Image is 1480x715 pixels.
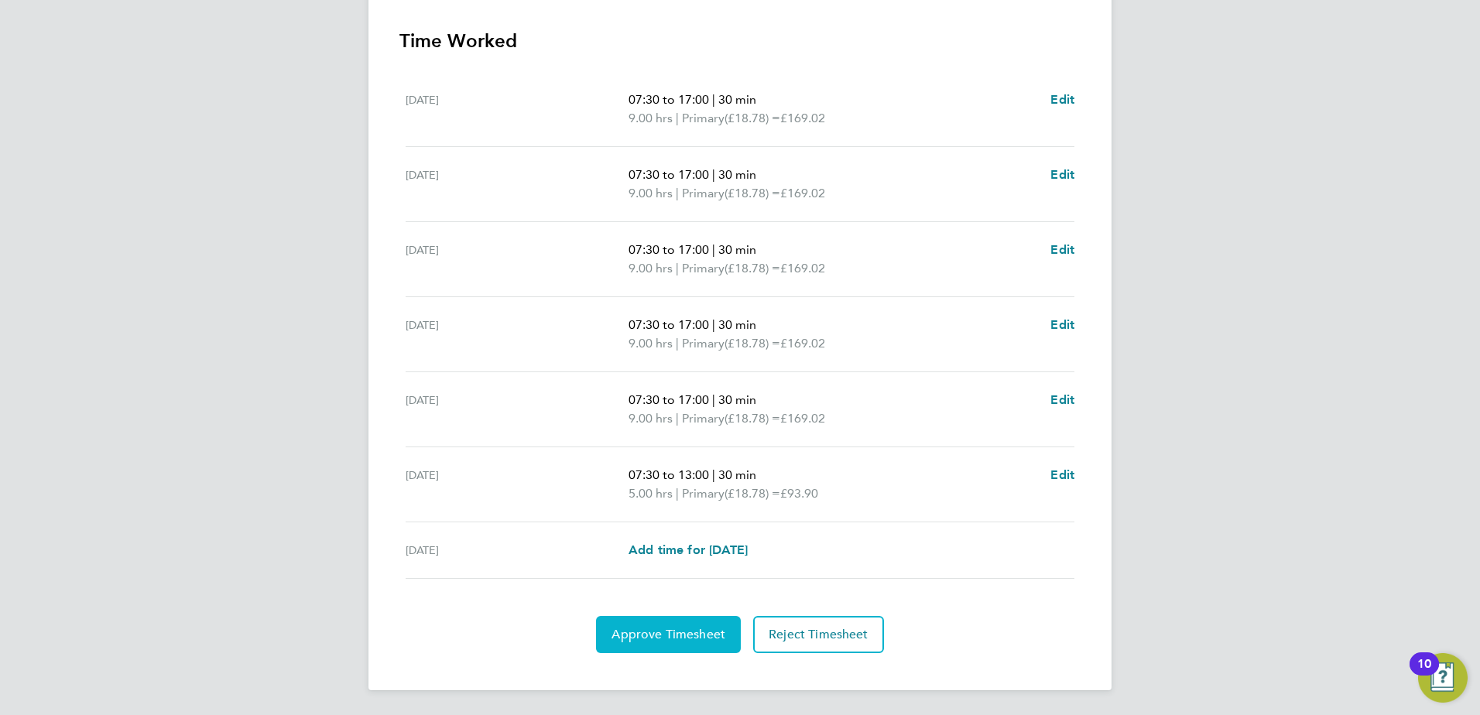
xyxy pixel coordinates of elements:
a: Add time for [DATE] [629,541,748,559]
span: 07:30 to 17:00 [629,317,709,332]
span: | [712,467,715,482]
span: | [676,336,679,351]
span: (£18.78) = [725,486,780,501]
span: Primary [682,109,725,128]
span: | [712,242,715,257]
span: (£18.78) = [725,336,780,351]
div: [DATE] [406,91,629,128]
span: 30 min [718,317,756,332]
span: 30 min [718,242,756,257]
span: Add time for [DATE] [629,542,748,557]
span: | [712,317,715,332]
span: (£18.78) = [725,186,780,200]
span: 07:30 to 13:00 [629,467,709,482]
div: [DATE] [406,166,629,203]
span: Edit [1050,317,1074,332]
span: 07:30 to 17:00 [629,167,709,182]
a: Edit [1050,466,1074,484]
span: £169.02 [780,336,825,351]
button: Reject Timesheet [753,616,884,653]
span: £93.90 [780,486,818,501]
span: £169.02 [780,186,825,200]
span: £169.02 [780,261,825,275]
a: Edit [1050,241,1074,259]
div: 10 [1417,664,1431,684]
div: [DATE] [406,391,629,428]
div: [DATE] [406,541,629,559]
span: Edit [1050,467,1074,482]
span: 07:30 to 17:00 [629,242,709,257]
span: 9.00 hrs [629,261,673,275]
span: Primary [682,259,725,278]
div: [DATE] [406,316,629,353]
span: | [676,486,679,501]
span: | [676,411,679,426]
span: Primary [682,184,725,203]
span: 07:30 to 17:00 [629,392,709,407]
span: (£18.78) = [725,261,780,275]
div: [DATE] [406,241,629,278]
span: 07:30 to 17:00 [629,92,709,107]
span: Reject Timesheet [769,627,868,642]
span: 30 min [718,92,756,107]
span: | [676,111,679,125]
span: Primary [682,409,725,428]
span: 9.00 hrs [629,336,673,351]
span: 9.00 hrs [629,411,673,426]
a: Edit [1050,91,1074,109]
span: (£18.78) = [725,111,780,125]
span: Edit [1050,242,1074,257]
span: 5.00 hrs [629,486,673,501]
button: Open Resource Center, 10 new notifications [1418,653,1468,703]
span: 9.00 hrs [629,186,673,200]
a: Edit [1050,166,1074,184]
div: [DATE] [406,466,629,503]
span: £169.02 [780,111,825,125]
span: (£18.78) = [725,411,780,426]
span: 30 min [718,392,756,407]
span: Edit [1050,392,1074,407]
span: Primary [682,334,725,353]
span: | [712,392,715,407]
span: 30 min [718,467,756,482]
button: Approve Timesheet [596,616,741,653]
span: | [676,261,679,275]
span: 30 min [718,167,756,182]
a: Edit [1050,316,1074,334]
a: Edit [1050,391,1074,409]
h3: Time Worked [399,29,1081,53]
span: Primary [682,484,725,503]
span: | [712,167,715,182]
span: 9.00 hrs [629,111,673,125]
span: Edit [1050,167,1074,182]
span: £169.02 [780,411,825,426]
span: | [712,92,715,107]
span: Edit [1050,92,1074,107]
span: Approve Timesheet [612,627,725,642]
span: | [676,186,679,200]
